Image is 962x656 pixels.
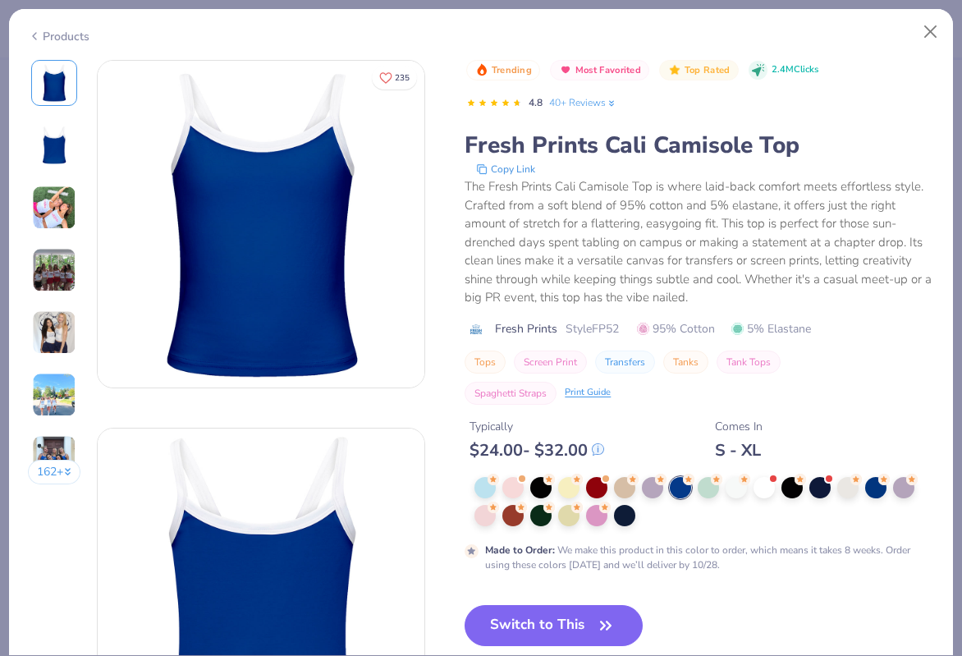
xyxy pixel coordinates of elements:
[465,382,557,405] button: Spaghetti Straps
[915,16,946,48] button: Close
[575,66,641,75] span: Most Favorited
[32,373,76,417] img: User generated content
[668,63,681,76] img: Top Rated sort
[471,161,540,177] button: copy to clipboard
[466,60,540,81] button: Badge Button
[717,351,781,374] button: Tank Tops
[34,126,74,165] img: Back
[465,177,934,307] div: The Fresh Prints Cali Camisole Top is where laid-back comfort meets effortless style. Crafted fro...
[395,74,410,82] span: 235
[715,440,763,461] div: S - XL
[465,605,643,646] button: Switch to This
[559,63,572,76] img: Most Favorited sort
[715,418,763,435] div: Comes In
[34,63,74,103] img: Front
[549,95,617,110] a: 40+ Reviews
[663,351,708,374] button: Tanks
[485,543,934,572] div: We make this product in this color to order, which means it takes 8 weeks. Order using these colo...
[495,320,557,337] span: Fresh Prints
[685,66,731,75] span: Top Rated
[470,440,604,461] div: $ 24.00 - $ 32.00
[731,320,811,337] span: 5% Elastane
[372,66,417,89] button: Like
[529,96,543,109] span: 4.8
[28,28,89,45] div: Products
[514,351,587,374] button: Screen Print
[98,61,424,388] img: Front
[485,544,555,557] strong: Made to Order :
[32,310,76,355] img: User generated content
[637,320,715,337] span: 95% Cotton
[566,320,619,337] span: Style FP52
[466,90,522,117] div: 4.8 Stars
[465,323,487,336] img: brand logo
[595,351,655,374] button: Transfers
[28,460,81,484] button: 162+
[465,130,934,161] div: Fresh Prints Cali Camisole Top
[465,351,506,374] button: Tops
[772,63,818,77] span: 2.4M Clicks
[550,60,649,81] button: Badge Button
[32,248,76,292] img: User generated content
[659,60,738,81] button: Badge Button
[32,435,76,479] img: User generated content
[470,418,604,435] div: Typically
[32,186,76,230] img: User generated content
[475,63,488,76] img: Trending sort
[492,66,532,75] span: Trending
[565,386,611,400] div: Print Guide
